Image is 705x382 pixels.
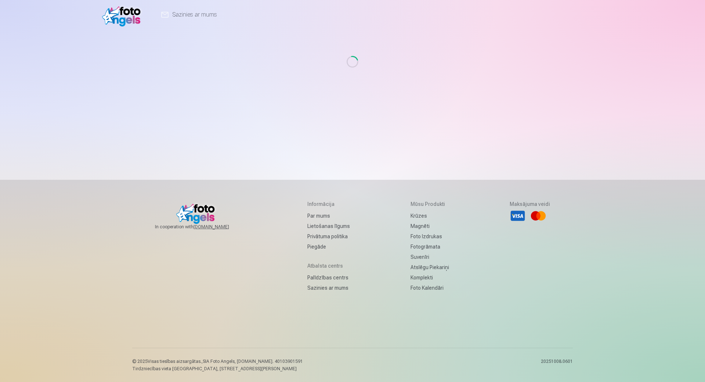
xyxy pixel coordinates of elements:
h5: Maksājuma veidi [510,200,550,208]
h5: Atbalsta centrs [307,262,350,269]
span: In cooperation with [155,224,247,230]
a: [DOMAIN_NAME] [194,224,247,230]
a: Atslēgu piekariņi [411,262,449,272]
li: Visa [510,208,526,224]
a: Magnēti [411,221,449,231]
a: Foto kalendāri [411,283,449,293]
h5: Mūsu produkti [411,200,449,208]
span: SIA Foto Angels, [DOMAIN_NAME]. 40103901591 [203,359,303,364]
a: Sazinies ar mums [307,283,350,293]
a: Lietošanas līgums [307,221,350,231]
a: Suvenīri [411,252,449,262]
a: Par mums [307,211,350,221]
a: Krūzes [411,211,449,221]
a: Palīdzības centrs [307,272,350,283]
p: 20251008.0601 [541,358,573,372]
a: Fotogrāmata [411,242,449,252]
a: Foto izdrukas [411,231,449,242]
a: Komplekti [411,272,449,283]
p: Tirdzniecības vieta [GEOGRAPHIC_DATA], [STREET_ADDRESS][PERSON_NAME] [132,366,303,372]
img: /fa1 [102,3,144,26]
h5: Informācija [307,200,350,208]
p: © 2025 Visas tiesības aizsargātas. , [132,358,303,364]
li: Mastercard [530,208,546,224]
a: Piegāde [307,242,350,252]
a: Privātuma politika [307,231,350,242]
